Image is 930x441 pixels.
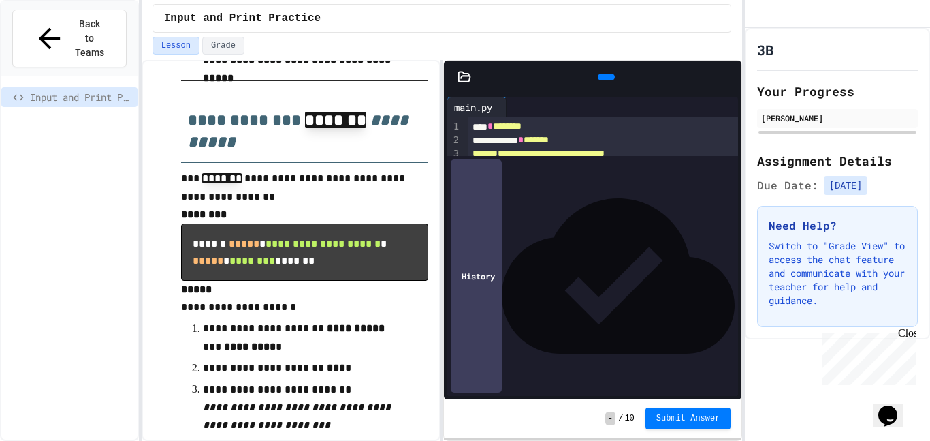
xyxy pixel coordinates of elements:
[824,176,867,195] span: [DATE]
[873,386,916,427] iframe: chat widget
[447,120,461,134] div: 1
[645,408,731,429] button: Submit Answer
[761,112,914,124] div: [PERSON_NAME]
[74,17,106,60] span: Back to Teams
[30,90,132,104] span: Input and Print Practice
[447,134,461,147] div: 2
[605,412,615,425] span: -
[624,413,634,424] span: 10
[769,239,906,307] p: Switch to "Grade View" to access the chat feature and communicate with your teacher for help and ...
[5,5,94,87] div: Chat with us now!Close
[164,10,321,27] span: Input and Print Practice
[447,100,499,115] div: main.py
[447,147,461,161] div: 3
[202,37,244,55] button: Grade
[451,159,502,393] div: History
[656,413,720,424] span: Submit Answer
[12,10,127,67] button: Back to Teams
[757,151,918,170] h2: Assignment Details
[153,37,199,55] button: Lesson
[757,177,818,194] span: Due Date:
[618,413,623,424] span: /
[757,40,773,59] h1: 3B
[769,217,906,234] h3: Need Help?
[757,82,918,101] h2: Your Progress
[817,327,916,385] iframe: chat widget
[447,97,507,117] div: main.py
